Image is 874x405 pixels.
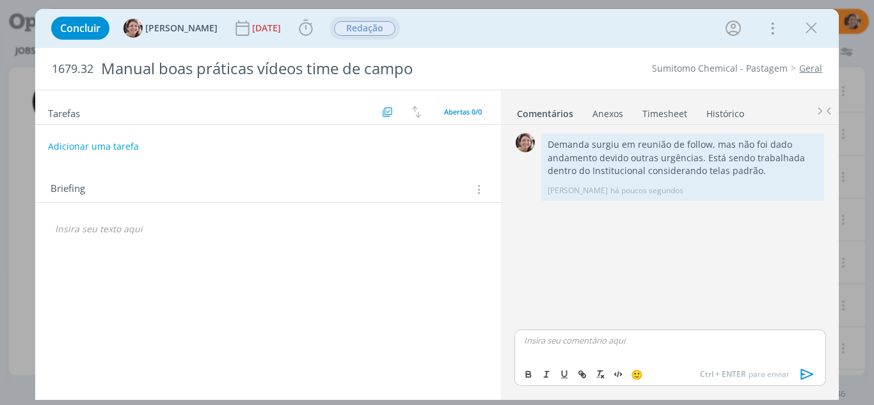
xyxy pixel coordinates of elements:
[548,138,818,177] p: Demanda surgiu em reunião de follow, mas não foi dado andamento devido outras urgências. Está sen...
[252,24,283,33] div: [DATE]
[799,62,822,74] a: Geral
[52,62,93,76] span: 1679.32
[628,367,646,382] button: 🙂
[145,24,218,33] span: [PERSON_NAME]
[48,104,80,120] span: Tarefas
[706,102,745,120] a: Histórico
[444,107,482,116] span: Abertas 0/0
[334,21,395,36] span: Redação
[47,135,139,158] button: Adicionar uma tarefa
[35,9,839,400] div: dialog
[642,102,688,120] a: Timesheet
[516,102,574,120] a: Comentários
[51,17,109,40] button: Concluir
[700,369,749,380] span: Ctrl + ENTER
[652,62,788,74] a: Sumitomo Chemical - Pastagem
[412,106,421,118] img: arrow-down-up.svg
[592,107,623,120] div: Anexos
[96,53,496,84] div: Manual boas práticas vídeos time de campo
[51,181,85,198] span: Briefing
[610,185,683,196] span: há poucos segundos
[60,23,100,33] span: Concluir
[631,368,643,381] span: 🙂
[123,19,218,38] button: A[PERSON_NAME]
[123,19,143,38] img: A
[333,20,396,36] button: Redação
[700,369,790,380] span: para enviar
[548,185,608,196] p: [PERSON_NAME]
[516,133,535,152] img: A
